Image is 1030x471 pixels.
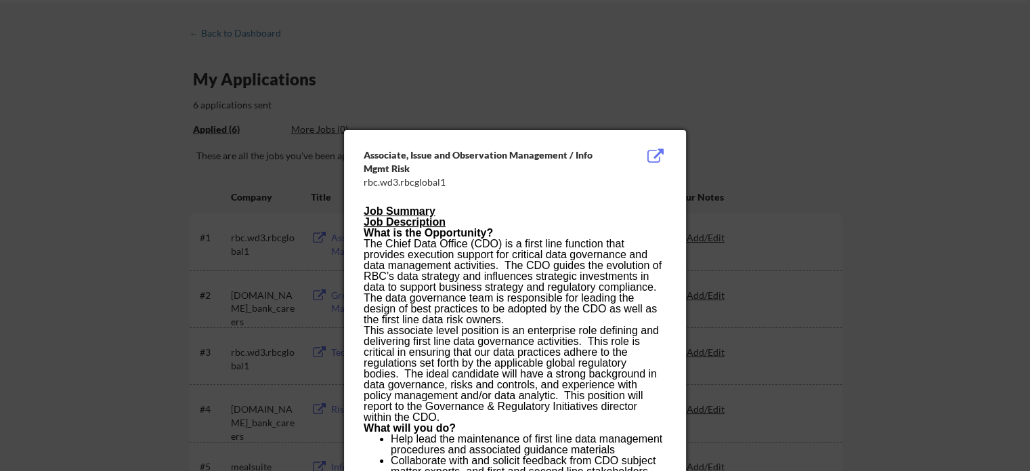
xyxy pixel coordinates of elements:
[364,239,666,325] p: The Chief Data Office (CDO) is a first line function that provides execution support for critical...
[364,325,666,423] p: This associate level position is an enterprise role defining and delivering first line data gover...
[364,227,493,239] b: What is the Opportunity?
[364,216,446,228] u: Job Description
[364,205,435,217] b: Job Summary
[364,148,598,175] div: Associate, Issue and Observation Management / Info Mgmt Risk
[364,176,598,189] div: rbc.wd3.rbcglobal1
[364,422,456,434] b: What will you do?
[391,434,666,455] li: Help lead the maintenance of first line data management procedures and associated guidance materials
